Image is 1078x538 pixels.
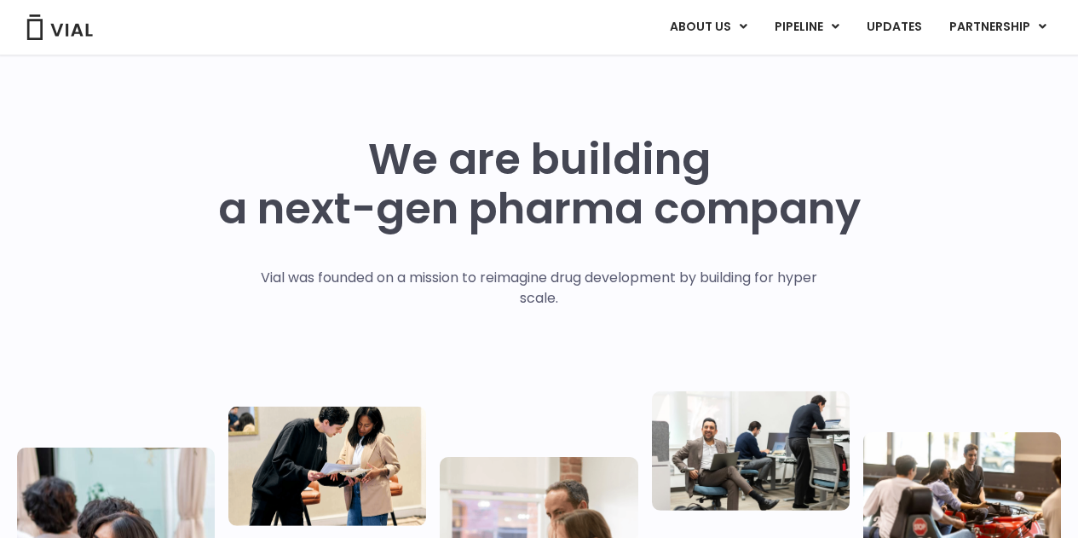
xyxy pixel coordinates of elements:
img: Two people looking at a paper talking. [228,406,426,525]
h1: We are building a next-gen pharma company [218,135,861,234]
img: Three people working in an office [652,390,850,510]
p: Vial was founded on a mission to reimagine drug development by building for hyper scale. [243,268,835,309]
a: UPDATES [853,13,935,42]
img: Vial Logo [26,14,94,40]
a: PIPELINEMenu Toggle [761,13,852,42]
a: ABOUT USMenu Toggle [656,13,760,42]
a: PARTNERSHIPMenu Toggle [936,13,1060,42]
